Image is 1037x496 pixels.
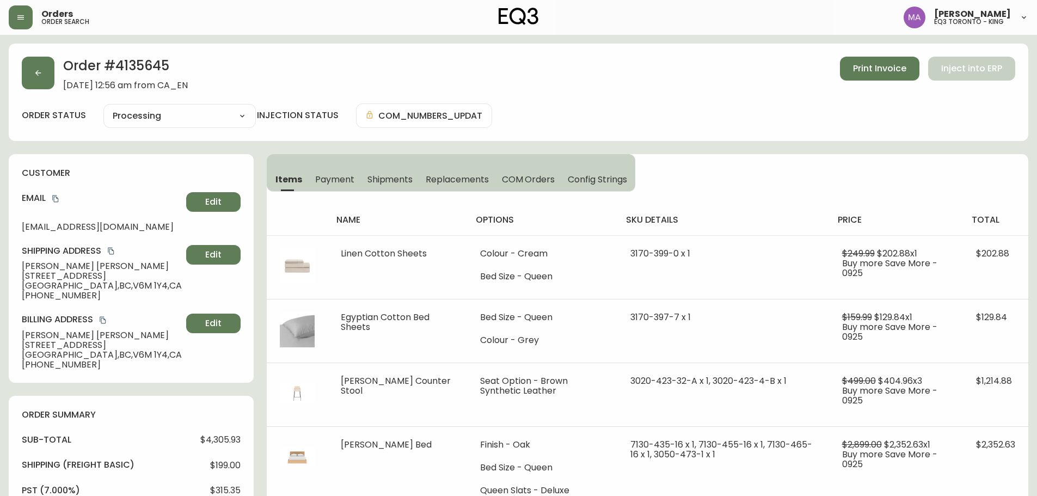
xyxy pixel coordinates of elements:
[280,440,315,475] img: 7130-435-13-400-1-cliuqinbw0f1w0122i7rupzrm.jpg
[630,375,787,387] span: 3020-423-32-A x 1, 3020-423-4-B x 1
[205,249,222,261] span: Edit
[480,463,604,473] li: Bed Size - Queen
[842,257,937,279] span: Buy more Save More - 0925
[97,315,108,326] button: copy
[367,174,413,185] span: Shipments
[904,7,925,28] img: 4f0989f25cbf85e7eb2537583095d61e
[842,247,875,260] span: $249.99
[22,281,182,291] span: [GEOGRAPHIC_DATA] , BC , V6M 1Y4 , CA
[630,311,691,323] span: 3170-397-7 x 1
[22,350,182,360] span: [GEOGRAPHIC_DATA] , BC , V6M 1Y4 , CA
[842,384,937,407] span: Buy more Save More - 0925
[934,10,1011,19] span: [PERSON_NAME]
[976,375,1012,387] span: $1,214.88
[280,376,315,411] img: 3020-423-MC-400-1-ckg0xzy71c9rg0122suz9ammk.jpg
[22,314,182,326] h4: Billing Address
[341,375,451,397] span: [PERSON_NAME] Counter Stool
[63,81,188,90] span: [DATE] 12:56 am from CA_EN
[976,247,1009,260] span: $202.88
[22,261,182,271] span: [PERSON_NAME] [PERSON_NAME]
[842,321,937,343] span: Buy more Save More - 0925
[106,246,116,256] button: copy
[630,438,812,461] span: 7130-435-16 x 1, 7130-455-16 x 1, 7130-465-16 x 1, 3050-473-1 x 1
[210,461,241,470] span: $199.00
[568,174,627,185] span: Config Strings
[877,247,917,260] span: $202.88 x 1
[426,174,488,185] span: Replacements
[22,167,241,179] h4: customer
[280,313,315,347] img: 84c0b04e-2fb9-4c82-9a57-c0ce0b12bdf9.jpg
[63,57,188,81] h2: Order # 4135645
[22,192,182,204] h4: Email
[853,63,906,75] span: Print Invoice
[499,8,539,25] img: logo
[476,214,608,226] h4: options
[842,438,882,451] span: $2,899.00
[22,291,182,301] span: [PHONE_NUMBER]
[972,214,1020,226] h4: total
[186,314,241,333] button: Edit
[200,435,241,445] span: $4,305.93
[480,335,604,345] li: Colour - Grey
[186,192,241,212] button: Edit
[205,317,222,329] span: Edit
[210,486,241,495] span: $315.35
[341,438,432,451] span: [PERSON_NAME] Bed
[50,193,61,204] button: copy
[22,434,71,446] h4: sub-total
[842,375,876,387] span: $499.00
[480,440,604,450] li: Finish - Oak
[976,438,1015,451] span: $2,352.63
[22,222,182,232] span: [EMAIL_ADDRESS][DOMAIN_NAME]
[341,311,429,333] span: Egyptian Cotton Bed Sheets
[480,249,604,259] li: Colour - Cream
[838,214,954,226] h4: price
[502,174,555,185] span: COM Orders
[976,311,1007,323] span: $129.84
[630,247,690,260] span: 3170-399-0 x 1
[41,10,73,19] span: Orders
[884,438,930,451] span: $2,352.63 x 1
[336,214,458,226] h4: name
[874,311,912,323] span: $129.84 x 1
[22,459,134,471] h4: Shipping ( Freight Basic )
[480,272,604,281] li: Bed Size - Queen
[480,313,604,322] li: Bed Size - Queen
[480,376,604,396] li: Seat Option - Brown Synthetic Leather
[22,330,182,340] span: [PERSON_NAME] [PERSON_NAME]
[840,57,919,81] button: Print Invoice
[22,340,182,350] span: [STREET_ADDRESS]
[22,360,182,370] span: [PHONE_NUMBER]
[480,486,604,495] li: Queen Slats - Deluxe
[842,311,872,323] span: $159.99
[257,109,339,121] h4: injection status
[22,109,86,121] label: order status
[341,247,427,260] span: Linen Cotton Sheets
[934,19,1004,25] h5: eq3 toronto - king
[280,249,315,284] img: 0227e96d-e650-4e45-a5ee-1e06eb7051eeOptional[Linen-Cotton-Sheet-Qn-3170-399-0-Cream-LP.jpg].jpg
[22,271,182,281] span: [STREET_ADDRESS]
[626,214,820,226] h4: sku details
[205,196,222,208] span: Edit
[842,448,937,470] span: Buy more Save More - 0925
[22,409,241,421] h4: order summary
[186,245,241,265] button: Edit
[41,19,89,25] h5: order search
[275,174,302,185] span: Items
[878,375,922,387] span: $404.96 x 3
[22,245,182,257] h4: Shipping Address
[315,174,354,185] span: Payment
